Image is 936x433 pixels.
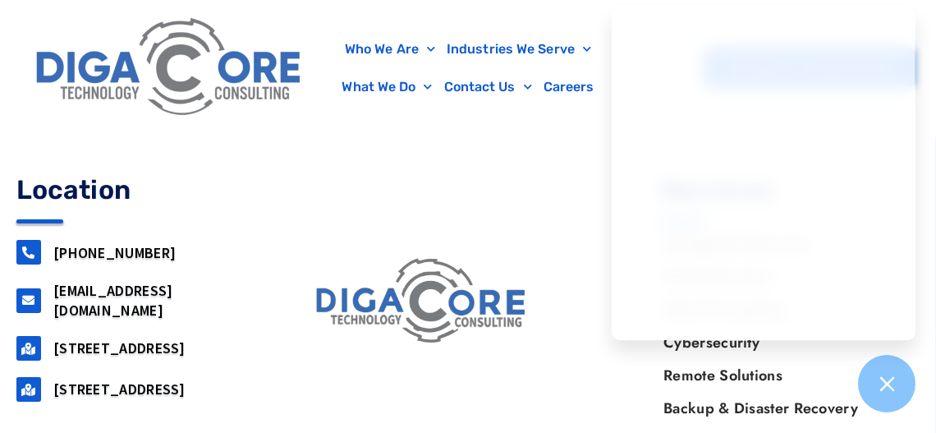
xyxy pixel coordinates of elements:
[53,243,176,262] a: [PHONE_NUMBER]
[647,326,920,359] a: Cybersecurity
[441,30,597,68] a: Industries We Serve
[647,392,920,425] a: Backup & Disaster Recovery
[16,288,41,313] a: support@digacore.com
[612,6,915,340] iframe: Chatgenie Messenger
[16,177,276,203] h4: Location
[339,30,441,68] a: Who We Are
[538,68,600,106] a: Careers
[319,30,617,106] nav: Menu
[310,251,535,351] img: digacore logo
[53,339,186,357] a: [STREET_ADDRESS]
[16,240,41,265] a: 732-646-5725
[16,336,41,361] a: 160 airport road, Suite 201, Lakewood, NJ, 08701
[336,68,438,106] a: What We Do
[438,68,538,106] a: Contact Us
[16,377,41,402] a: 2917 Penn Forest Blvd, Roanoke, VA 24018
[53,380,186,398] a: [STREET_ADDRESS]
[53,281,173,319] a: [EMAIL_ADDRESS][DOMAIN_NAME]
[29,8,310,128] img: Digacore Logo
[647,359,920,392] a: Remote Solutions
